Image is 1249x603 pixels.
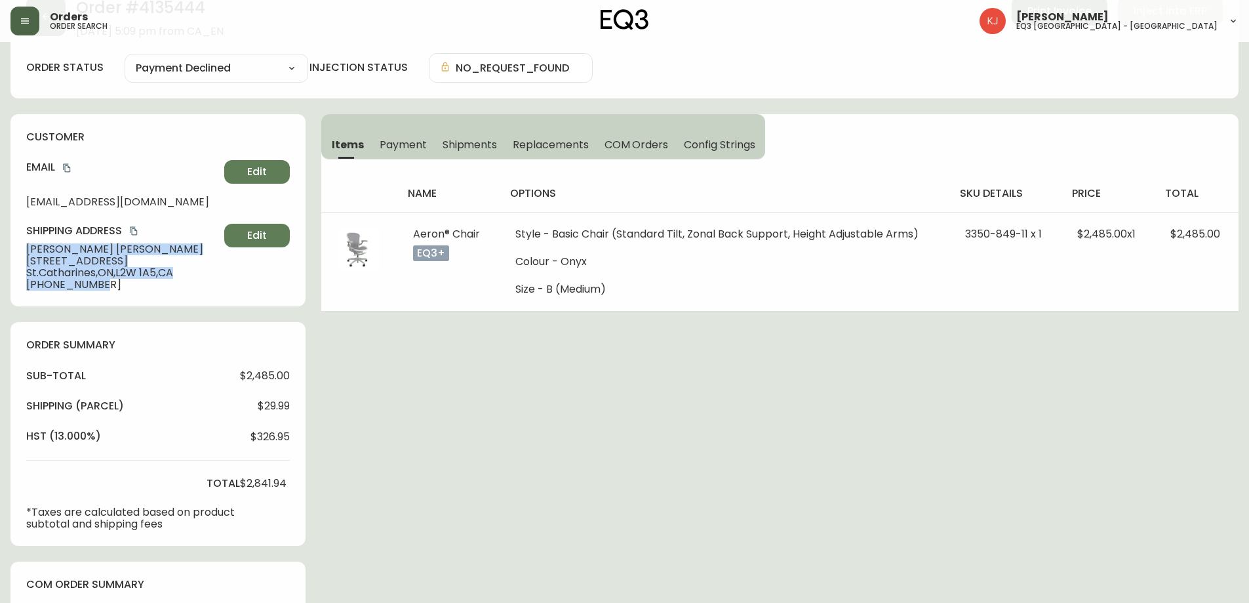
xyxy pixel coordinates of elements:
[1016,22,1218,30] h5: eq3 [GEOGRAPHIC_DATA] - [GEOGRAPHIC_DATA]
[26,507,240,530] p: *Taxes are calculated based on product subtotal and shipping fees
[224,224,290,247] button: Edit
[515,256,934,268] li: Colour - Onyx
[50,22,108,30] h5: order search
[60,161,73,175] button: copy
[26,429,101,444] h4: hst (13.000%)
[380,138,427,152] span: Payment
[26,399,124,413] h4: Shipping ( Parcel )
[1077,226,1136,241] span: $2,485.00 x 1
[26,196,219,208] span: [EMAIL_ADDRESS][DOMAIN_NAME]
[605,138,669,152] span: COM Orders
[309,60,408,75] h4: injection status
[26,224,219,238] h4: Shipping Address
[980,8,1006,34] img: 24a625d34e264d2520941288c4a55f8e
[50,12,88,22] span: Orders
[515,283,934,295] li: Size - B (Medium)
[26,577,290,592] h4: com order summary
[408,186,488,201] h4: name
[26,130,290,144] h4: customer
[413,226,480,241] span: Aeron® Chair
[258,400,290,412] span: $29.99
[26,160,219,175] h4: Email
[224,160,290,184] button: Edit
[207,476,240,491] h4: total
[247,228,267,243] span: Edit
[240,370,290,382] span: $2,485.00
[26,267,219,279] span: St.Catharines , ON , L2W 1A5 , CA
[26,60,104,75] label: order status
[332,138,364,152] span: Items
[684,138,755,152] span: Config Strings
[965,226,1042,241] span: 3350-849-11 x 1
[1072,186,1144,201] h4: price
[26,255,219,267] span: [STREET_ADDRESS]
[240,478,287,489] span: $2,841.94
[510,186,939,201] h4: options
[337,228,379,270] img: 0822fe5a-213f-45c7-b14c-cef6ebddc79fOptional[Aeron-2023-LPs_0005_850-00.jpg].jpg
[250,431,290,443] span: $326.95
[515,228,934,240] li: Style - Basic Chair (Standard Tilt, Zonal Back Support, Height Adjustable Arms)
[1016,12,1109,22] span: [PERSON_NAME]
[1165,186,1228,201] h4: total
[413,245,449,261] p: eq3+
[601,9,649,30] img: logo
[960,186,1051,201] h4: sku details
[443,138,498,152] span: Shipments
[247,165,267,179] span: Edit
[127,224,140,238] button: copy
[26,369,86,383] h4: sub-total
[1170,226,1220,241] span: $2,485.00
[26,338,290,352] h4: order summary
[26,243,219,255] span: [PERSON_NAME] [PERSON_NAME]
[26,279,219,291] span: [PHONE_NUMBER]
[513,138,588,152] span: Replacements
